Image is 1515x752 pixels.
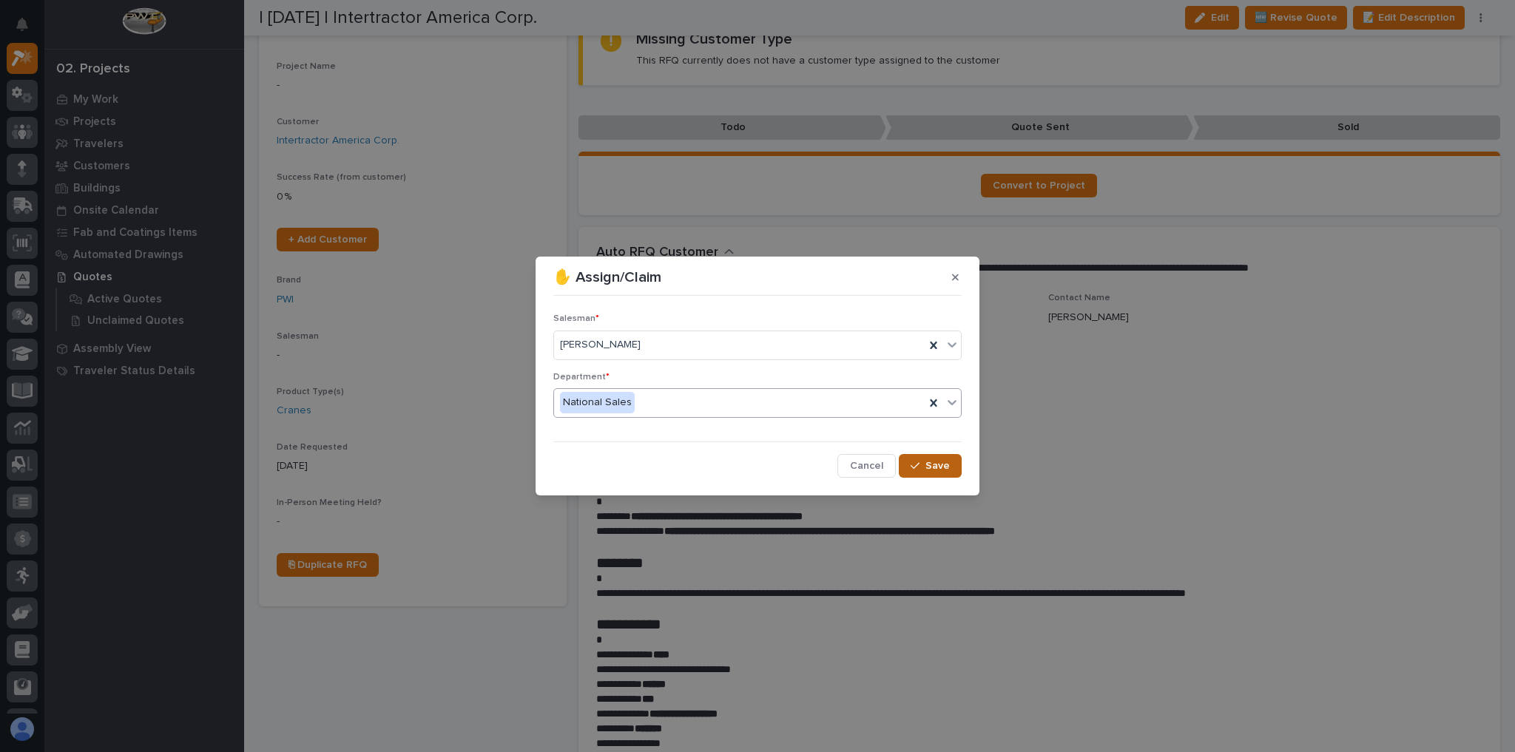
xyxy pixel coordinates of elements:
button: Save [899,454,962,478]
span: Salesman [553,314,599,323]
span: Save [925,459,950,472]
p: ✋ Assign/Claim [553,268,661,286]
span: Cancel [850,459,883,472]
div: National Sales [560,392,635,413]
button: Cancel [837,454,896,478]
span: Department [553,373,610,382]
span: [PERSON_NAME] [560,337,641,353]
